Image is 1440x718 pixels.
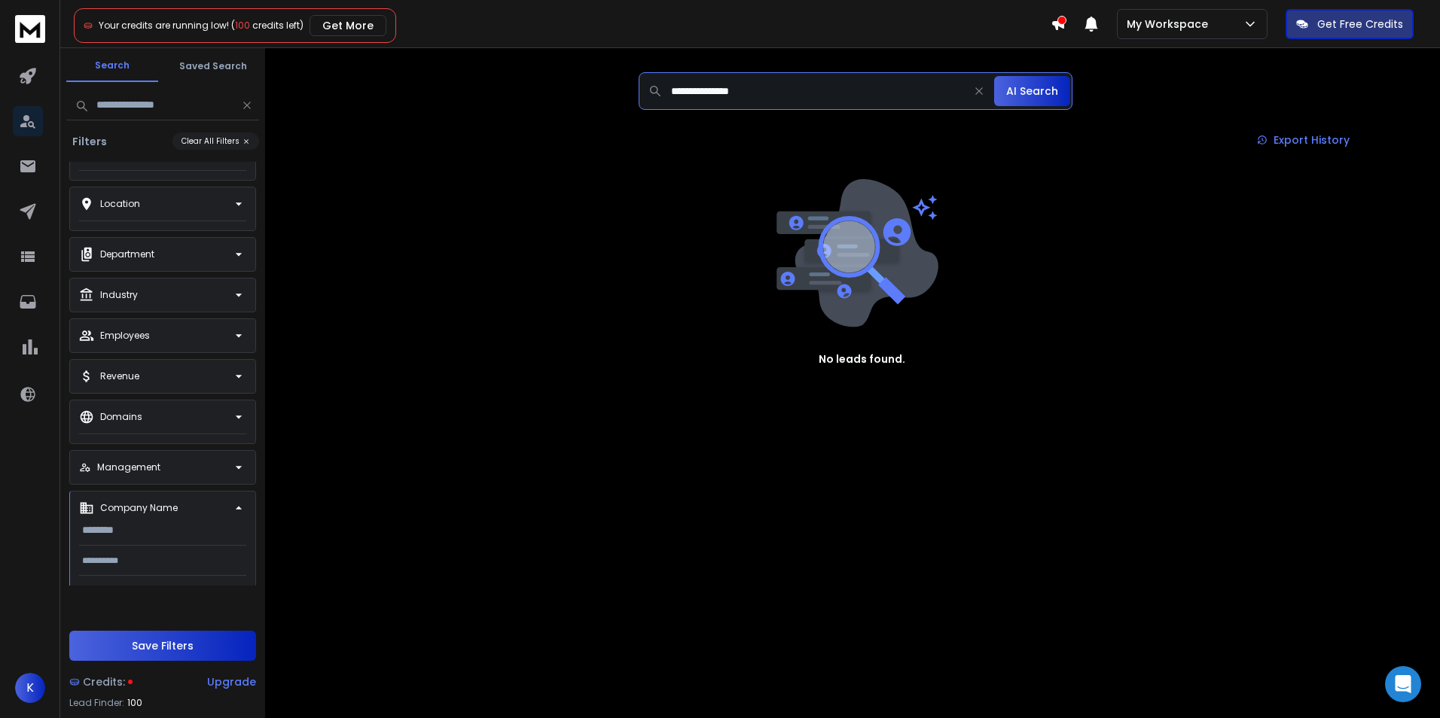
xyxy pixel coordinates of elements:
p: Employees [100,330,150,342]
p: My Workspace [1127,17,1214,32]
span: 100 [235,19,250,32]
button: AI Search [994,76,1070,106]
span: Credits: [83,674,125,689]
h1: No leads found. [819,351,905,367]
div: Upgrade [207,674,256,689]
button: Get More [310,15,386,36]
span: 100 [127,697,142,709]
button: K [15,673,45,703]
p: Management [97,461,160,473]
p: Lead Finder: [69,697,124,709]
button: Search [66,50,158,82]
p: Location [100,198,140,210]
p: Revenue [100,370,139,382]
h3: Filters [66,134,113,149]
p: Department [100,248,154,260]
p: Get Free Credits [1317,17,1403,32]
p: Industry [100,289,138,301]
p: Company Name [100,502,178,514]
span: Your credits are running low! [99,19,229,32]
button: Clear All Filters [172,132,259,150]
button: Get Free Credits [1286,9,1414,39]
a: Export History [1245,125,1362,155]
button: Saved Search [167,51,259,81]
a: Credits:Upgrade [69,667,256,697]
p: Domains [100,411,142,423]
img: logo [15,15,45,43]
img: image [773,179,938,327]
button: Save Filters [69,631,256,661]
div: Open Intercom Messenger [1385,666,1421,702]
span: ( credits left) [231,19,304,32]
